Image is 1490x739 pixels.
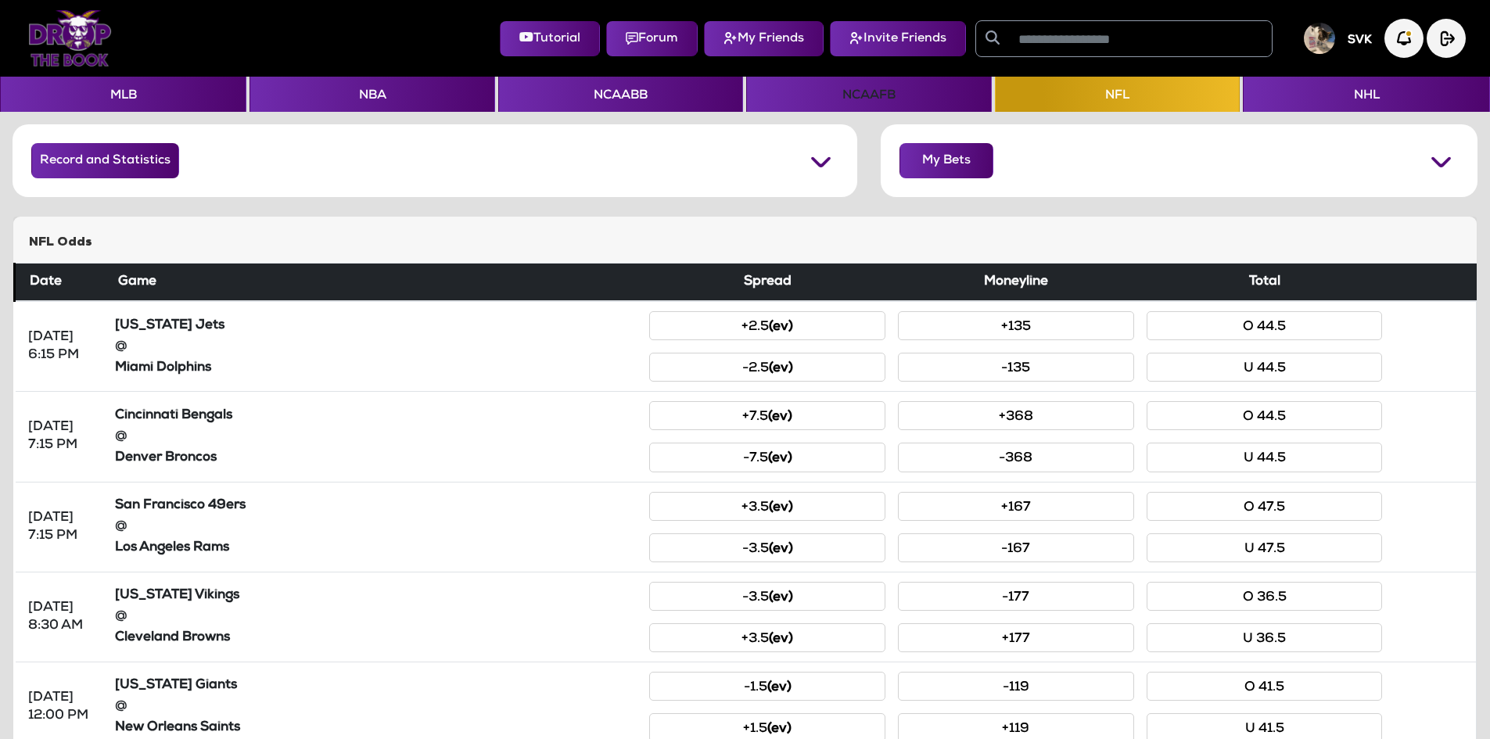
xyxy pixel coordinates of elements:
button: O 36.5 [1147,582,1383,611]
strong: Miami Dolphins [115,361,211,375]
button: NCAAFB [746,77,991,112]
button: O 44.5 [1147,401,1383,430]
button: My Friends [704,21,824,56]
h5: NFL Odds [29,235,1461,250]
button: NFL [995,77,1240,112]
small: (ev) [769,633,793,646]
strong: Los Angeles Rams [115,541,229,554]
th: Spread [643,264,892,302]
button: U 36.5 [1147,623,1383,652]
button: +368 [898,401,1134,430]
small: (ev) [767,681,792,694]
small: (ev) [769,591,793,604]
button: +135 [898,311,1134,340]
small: (ev) [769,321,793,334]
div: @ [115,428,637,446]
th: Game [109,264,644,302]
button: Invite Friends [830,21,966,56]
strong: Denver Broncos [115,451,217,465]
div: [DATE] 12:00 PM [28,689,96,725]
strong: [US_STATE] Giants [115,679,237,692]
div: @ [115,608,637,626]
button: My Bets [899,143,993,178]
img: Notification [1384,19,1424,58]
small: (ev) [769,501,793,515]
button: -3.5(ev) [649,533,885,562]
button: -167 [898,533,1134,562]
button: O 41.5 [1147,672,1383,701]
button: U 44.5 [1147,443,1383,472]
strong: San Francisco 49ers [115,499,246,512]
strong: [US_STATE] Vikings [115,589,239,602]
button: Record and Statistics [31,143,179,178]
button: +3.5(ev) [649,623,885,652]
button: -2.5(ev) [649,353,885,382]
div: [DATE] 7:15 PM [28,509,96,545]
button: -3.5(ev) [649,582,885,611]
th: Date [15,264,109,302]
button: NCAABB [498,77,743,112]
button: Forum [606,21,698,56]
img: Logo [28,10,112,66]
button: -368 [898,443,1134,472]
button: U 44.5 [1147,353,1383,382]
small: (ev) [768,452,792,465]
div: @ [115,518,637,536]
button: +3.5(ev) [649,492,885,521]
div: @ [115,338,637,356]
strong: Cincinnati Bengals [115,409,232,422]
button: NHL [1243,77,1489,112]
button: Tutorial [500,21,600,56]
strong: [US_STATE] Jets [115,319,224,332]
button: +7.5(ev) [649,401,885,430]
button: -1.5(ev) [649,672,885,701]
div: [DATE] 7:15 PM [28,418,96,454]
button: +167 [898,492,1134,521]
div: @ [115,698,637,716]
button: U 47.5 [1147,533,1383,562]
button: NBA [250,77,494,112]
button: +2.5(ev) [649,311,885,340]
button: -7.5(ev) [649,443,885,472]
small: (ev) [769,362,793,375]
small: (ev) [767,723,792,736]
small: (ev) [768,411,792,424]
button: -177 [898,582,1134,611]
div: [DATE] 8:30 AM [28,599,96,635]
button: O 47.5 [1147,492,1383,521]
h5: SVK [1348,34,1372,48]
button: -135 [898,353,1134,382]
th: Total [1140,264,1389,302]
button: -119 [898,672,1134,701]
div: [DATE] 6:15 PM [28,328,96,364]
img: User [1304,23,1335,54]
th: Moneyline [892,264,1140,302]
button: +177 [898,623,1134,652]
button: O 44.5 [1147,311,1383,340]
small: (ev) [769,543,793,556]
strong: New Orleans Saints [115,721,240,734]
strong: Cleveland Browns [115,631,230,644]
